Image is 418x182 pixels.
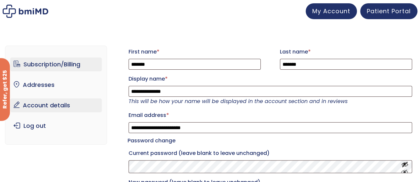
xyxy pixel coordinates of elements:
label: Current password (leave blank to leave unchanged) [129,148,412,159]
a: Addresses [10,78,102,92]
label: First name [129,47,261,57]
a: My Account [306,3,357,19]
em: This will be how your name will be displayed in the account section and in reviews [129,97,348,105]
button: Show password [401,161,408,173]
a: Log out [10,119,102,133]
a: Patient Portal [360,3,417,19]
a: Account details [10,98,102,112]
label: Email address [129,110,412,121]
legend: Password change [128,136,175,145]
span: My Account [312,7,350,15]
label: Last name [280,47,412,57]
nav: Account pages [5,46,107,145]
img: My account [3,5,48,18]
span: Patient Portal [367,7,411,15]
a: Subscription/Billing [10,57,102,71]
label: Display name [129,74,412,84]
